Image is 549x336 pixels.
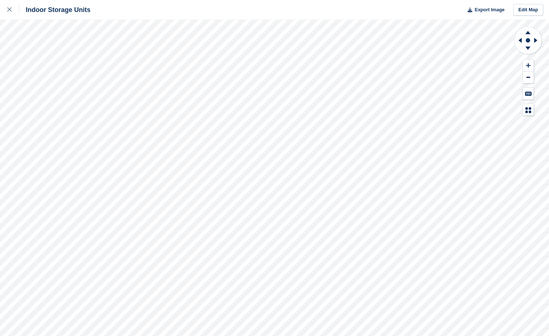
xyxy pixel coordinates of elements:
div: Indoor Storage Units [19,5,90,14]
a: Edit Map [513,4,543,16]
button: Keyboard Shortcuts [523,88,534,100]
button: Export Image [463,4,505,16]
button: Zoom Out [523,72,534,84]
button: Map Legend [523,104,534,116]
span: Export Image [475,6,504,13]
button: Zoom In [523,60,534,72]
